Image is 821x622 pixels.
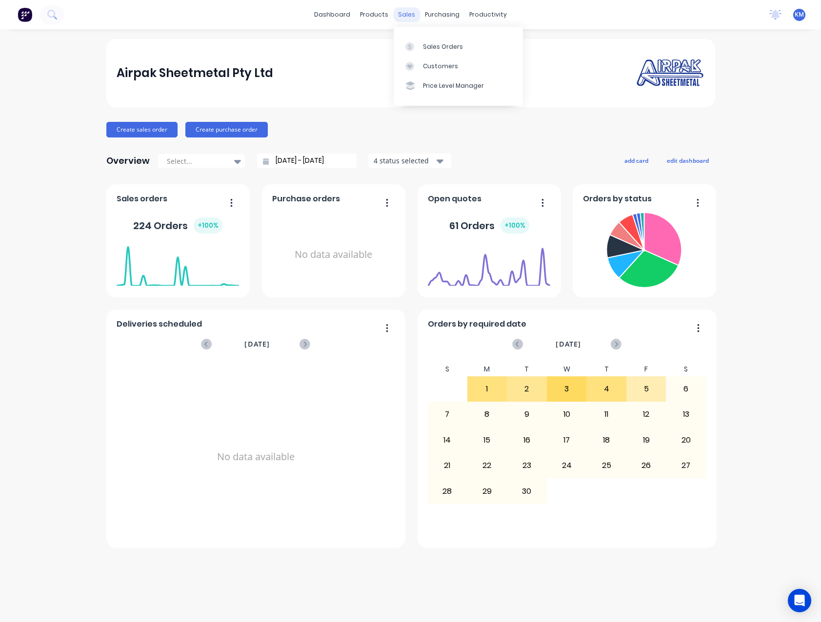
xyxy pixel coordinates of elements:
div: 25 [587,453,626,478]
div: 17 [547,428,586,452]
div: 6 [666,377,705,401]
div: 18 [587,428,626,452]
div: Sales Orders [423,42,463,51]
div: 12 [627,402,666,427]
div: W [547,362,587,376]
div: No data available [272,209,395,301]
div: F [626,362,666,376]
div: 61 Orders [449,217,529,233]
span: [DATE] [556,339,581,350]
div: 5 [627,377,666,401]
div: 28 [428,479,467,503]
div: S [427,362,467,376]
div: 8 [468,402,507,427]
div: 19 [627,428,666,452]
div: S [666,362,706,376]
div: 24 [547,453,586,478]
div: 2 [507,377,546,401]
div: 14 [428,428,467,452]
span: KM [795,10,804,19]
img: Airpak Sheetmetal Pty Ltd [636,58,704,88]
button: add card [618,154,655,167]
div: Overview [106,151,150,171]
div: 11 [587,402,626,427]
div: 30 [507,479,546,503]
div: 3 [547,377,586,401]
div: 20 [666,428,705,452]
div: T [586,362,626,376]
div: 21 [428,453,467,478]
button: Create purchase order [185,122,268,137]
div: 7 [428,402,467,427]
div: No data available [117,362,395,551]
a: Sales Orders [394,37,523,56]
div: 9 [507,402,546,427]
span: Sales orders [117,193,167,205]
button: 4 status selected [368,154,451,168]
span: Open quotes [428,193,481,205]
a: Price Level Manager [394,76,523,96]
div: + 100 % [501,217,529,233]
div: Open Intercom Messenger [788,589,811,612]
div: sales [393,7,420,22]
div: 224 Orders [133,217,222,233]
div: 16 [507,428,546,452]
div: products [355,7,393,22]
span: Purchase orders [272,193,340,205]
div: Customers [423,62,458,71]
button: edit dashboard [661,154,715,167]
div: 4 [587,377,626,401]
div: 1 [468,377,507,401]
div: 27 [666,453,705,478]
div: 26 [627,453,666,478]
div: Airpak Sheetmetal Pty Ltd [117,63,273,83]
div: 10 [547,402,586,427]
img: Factory [18,7,32,22]
div: 13 [666,402,705,427]
div: Price Level Manager [423,81,484,90]
div: purchasing [420,7,464,22]
button: Create sales order [106,122,178,137]
a: dashboard [309,7,355,22]
div: productivity [464,7,512,22]
span: [DATE] [244,339,270,350]
div: 15 [468,428,507,452]
div: 29 [468,479,507,503]
div: M [467,362,507,376]
a: Customers [394,57,523,76]
div: 23 [507,453,546,478]
div: 22 [468,453,507,478]
div: T [507,362,547,376]
div: 4 status selected [374,155,435,166]
span: Orders by status [583,193,652,205]
div: + 100 % [194,217,222,233]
